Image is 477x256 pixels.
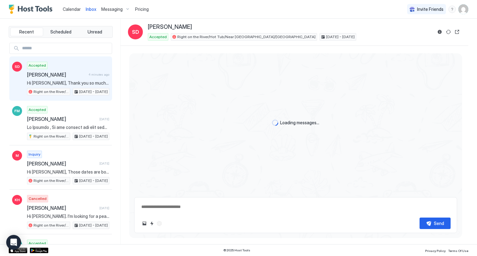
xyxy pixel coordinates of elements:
span: 4 minutes ago [89,73,109,77]
span: [DATE] - [DATE] [326,34,355,40]
input: Input Field [20,43,112,54]
span: Hi [PERSON_NAME]. I’m looking for a peaceful getaway for myself that may include my adult son or ... [27,214,109,219]
span: [PERSON_NAME] [27,72,86,78]
span: [PERSON_NAME] [27,205,97,211]
a: Terms Of Use [448,247,468,254]
span: Recent [19,29,34,35]
span: Scheduled [50,29,71,35]
span: Cancelled [29,196,47,201]
a: Google Play Store [30,248,48,253]
span: Hi [PERSON_NAME], Thank you so much for choosing to stay at our cabin while in [GEOGRAPHIC_DATA].... [27,80,109,86]
div: Send [434,220,444,227]
span: Right on the River/Hot Tub/Near [GEOGRAPHIC_DATA]/[GEOGRAPHIC_DATA] [34,134,69,139]
div: User profile [458,4,468,14]
span: Inbox [86,7,96,12]
span: Accepted [149,34,167,40]
button: Quick reply [148,220,156,227]
button: Scheduled [44,28,77,36]
a: Calendar [63,6,81,12]
span: Messaging [101,7,123,12]
span: Calendar [63,7,81,12]
span: [PERSON_NAME] [148,24,192,31]
div: menu [448,6,456,13]
div: tab-group [9,26,113,38]
div: Open Intercom Messenger [6,235,21,250]
button: Unread [78,28,111,36]
span: M [16,153,19,158]
span: [DATE] [99,161,109,166]
button: Sync reservation [445,28,452,36]
div: loading [272,120,278,126]
span: Privacy Policy [425,249,446,253]
span: [DATE] - [DATE] [79,134,108,139]
span: Accepted [29,241,46,246]
span: SD [15,64,20,69]
span: Unread [88,29,102,35]
span: [DATE] - [DATE] [79,178,108,183]
span: Accepted [29,107,46,113]
span: [PERSON_NAME] [27,116,97,122]
span: Accepted [29,63,46,68]
a: Inbox [86,6,96,12]
span: Invite Friends [417,7,443,12]
span: Right on the River/Hot Tub/Near [GEOGRAPHIC_DATA]/[GEOGRAPHIC_DATA] [34,89,69,95]
span: SD [132,28,139,36]
span: [DATE] [99,206,109,210]
span: Hi [PERSON_NAME], Those dates are booked right now, but if anything changes I’ll let you know and... [27,169,109,175]
span: Lo Ipsumdo , Si ame consect adi elit seddoeiu tempori ut Labor et dol Magna al Enimadm! Veni'q no... [27,125,109,130]
span: KH [15,197,20,203]
span: [PERSON_NAME] [27,161,97,167]
span: Right on the River/Hot Tub/Near [GEOGRAPHIC_DATA]/[GEOGRAPHIC_DATA] [34,223,69,228]
span: [DATE] [99,117,109,121]
a: Privacy Policy [425,247,446,254]
a: Host Tools Logo [9,5,55,14]
button: Recent [10,28,43,36]
button: Open reservation [453,28,461,36]
span: Terms Of Use [448,249,468,253]
span: Right on the River/Hot Tub/Near [GEOGRAPHIC_DATA]/[GEOGRAPHIC_DATA] [34,178,69,183]
span: FM [14,108,20,114]
span: Inquiry [29,152,40,157]
button: Reservation information [436,28,443,36]
button: Upload image [141,220,148,227]
a: App Store [9,248,27,253]
span: Right on the River/Hot Tub/Near [GEOGRAPHIC_DATA]/[GEOGRAPHIC_DATA] [177,34,316,40]
span: Loading messages... [280,120,319,126]
button: Send [420,218,451,229]
span: [DATE] - [DATE] [79,223,108,228]
span: © 2025 Host Tools [223,248,250,252]
span: [DATE] - [DATE] [79,89,108,95]
span: Pricing [135,7,149,12]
